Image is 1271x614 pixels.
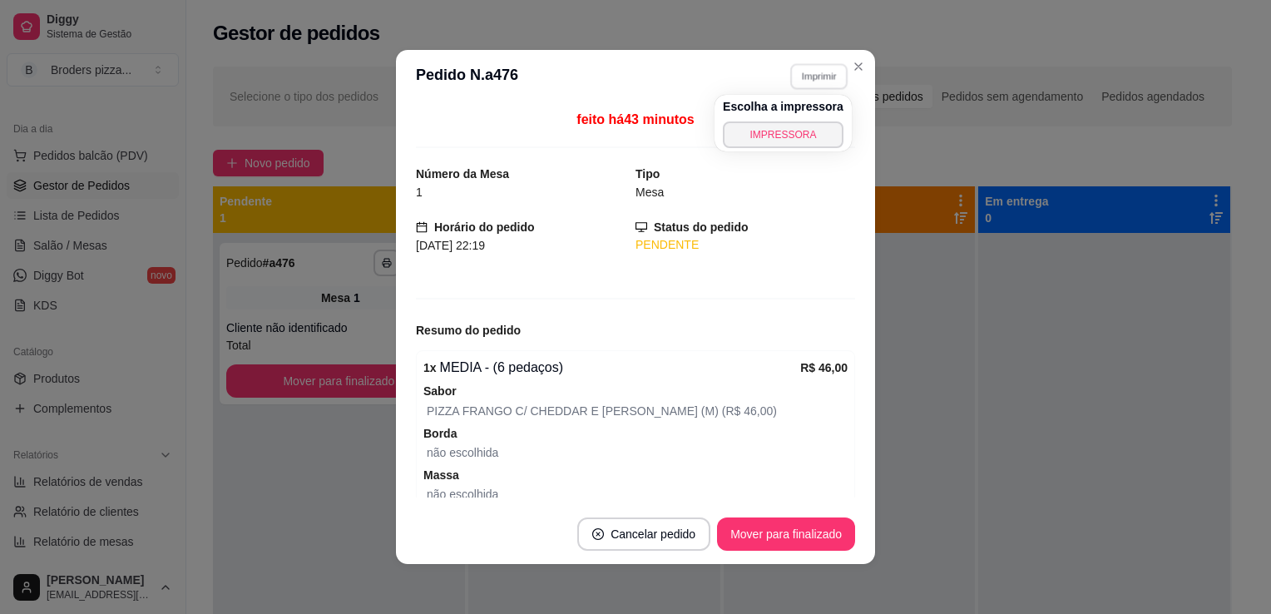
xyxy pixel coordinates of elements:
[635,167,660,181] strong: Tipo
[723,121,843,148] button: IMPRESSORA
[576,112,694,126] span: feito há 43 minutos
[416,239,485,252] span: [DATE] 22:19
[423,361,437,374] strong: 1 x
[434,220,535,234] strong: Horário do pedido
[723,98,843,115] h4: Escolha a impressora
[423,384,457,398] strong: Sabor
[635,236,855,254] div: PENDENTE
[654,220,749,234] strong: Status do pedido
[416,167,509,181] strong: Número da Mesa
[416,186,423,199] span: 1
[423,427,457,440] strong: Borda
[845,53,872,80] button: Close
[717,517,855,551] button: Mover para finalizado
[427,404,719,418] span: PIZZA FRANGO C/ CHEDDAR E [PERSON_NAME] (M)
[592,528,604,540] span: close-circle
[577,517,710,551] button: close-circleCancelar pedido
[427,446,498,459] span: não escolhida
[635,221,647,233] span: desktop
[790,63,848,89] button: Imprimir
[416,63,518,90] h3: Pedido N. a476
[635,186,664,199] span: Mesa
[427,488,498,501] span: não escolhida
[423,358,800,378] div: MEDIA - (6 pedaços)
[423,468,459,482] strong: Massa
[416,221,428,233] span: calendar
[416,324,521,337] strong: Resumo do pedido
[800,361,848,374] strong: R$ 46,00
[719,404,777,418] span: (R$ 46,00)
